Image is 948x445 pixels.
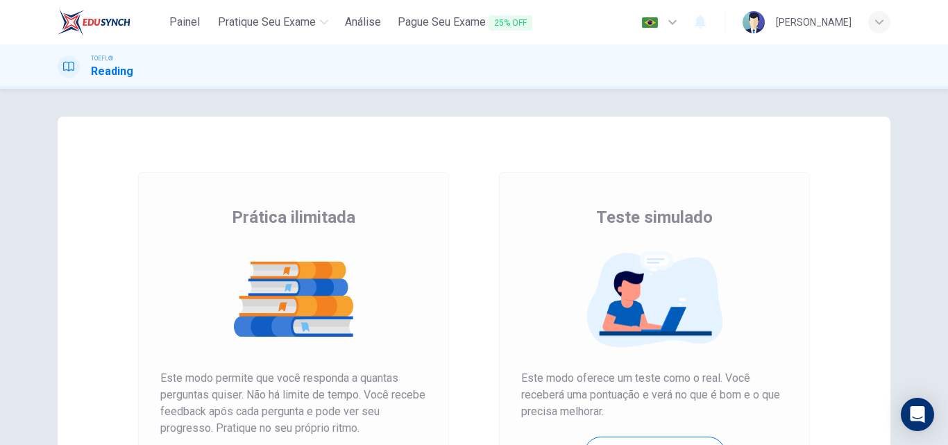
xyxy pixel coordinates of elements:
[345,14,381,31] span: Análise
[392,10,538,35] button: Pague Seu Exame25% OFF
[91,53,113,63] span: TOEFL®
[91,63,133,80] h1: Reading
[596,206,713,228] span: Teste simulado
[743,11,765,33] img: Profile picture
[398,14,532,31] span: Pague Seu Exame
[162,10,207,35] button: Painel
[641,17,659,28] img: pt
[521,370,788,420] span: Este modo oferece um teste como o real. Você receberá uma pontuação e verá no que é bom e o que p...
[160,370,427,437] span: Este modo permite que você responda a quantas perguntas quiser. Não há limite de tempo. Você rece...
[58,8,130,36] img: EduSynch logo
[212,10,334,35] button: Pratique seu exame
[776,14,852,31] div: [PERSON_NAME]
[901,398,934,431] div: Open Intercom Messenger
[232,206,355,228] span: Prática ilimitada
[169,14,200,31] span: Painel
[218,14,316,31] span: Pratique seu exame
[339,10,387,35] button: Análise
[58,8,162,36] a: EduSynch logo
[489,15,532,31] span: 25% OFF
